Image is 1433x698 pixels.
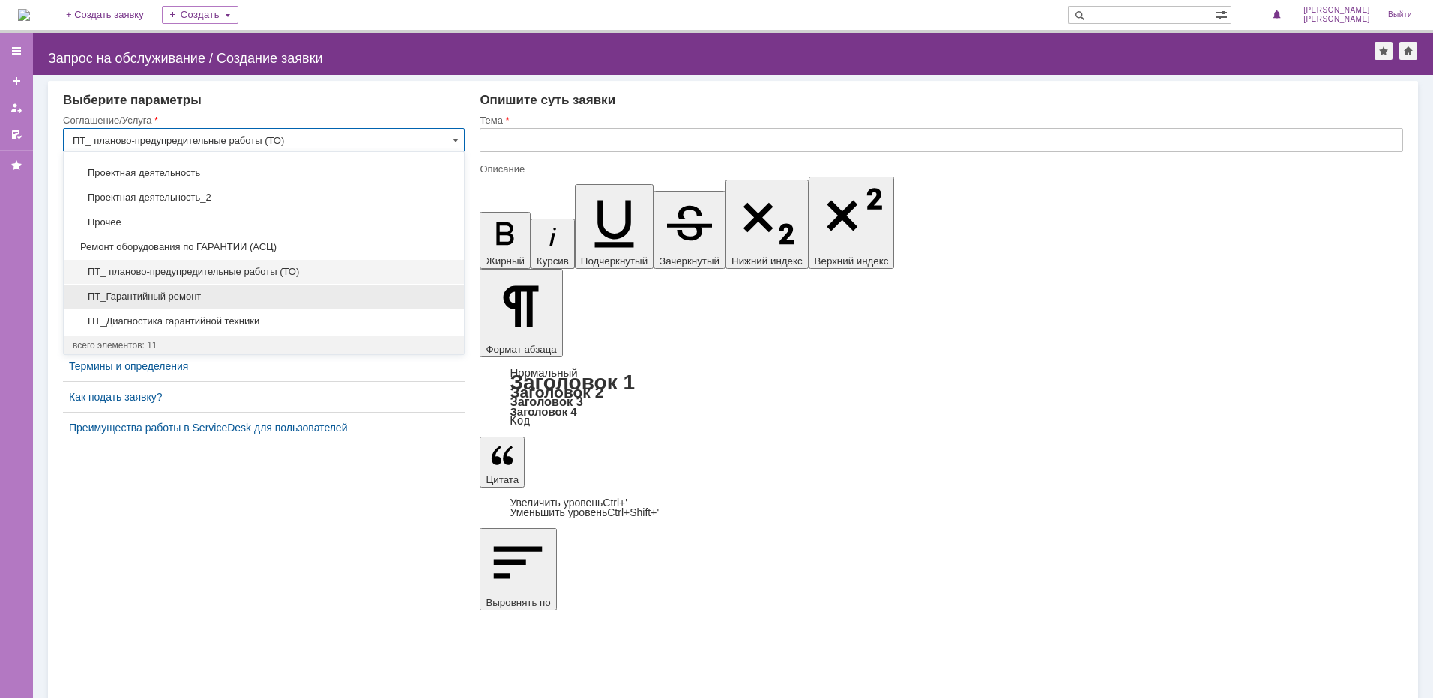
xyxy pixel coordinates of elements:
[581,255,648,267] span: Подчеркнутый
[73,216,455,228] span: Прочее
[1216,7,1231,21] span: Расширенный поиск
[486,474,519,485] span: Цитата
[809,177,895,269] button: Верхний индекс
[73,266,455,278] span: ПТ_ планово-предупредительные работы (ТО)
[510,383,603,401] a: Заголовок 2
[537,255,569,267] span: Курсив
[4,96,28,120] a: Мои заявки
[69,422,459,434] a: Преимущества работы в ServiceDesk для пользователей
[510,414,530,428] a: Код
[480,115,1400,125] div: Тема
[73,291,455,303] span: ПТ_Гарантийный ремонт
[48,51,1375,66] div: Запрос на обслуживание / Создание заявки
[18,9,30,21] a: Перейти на домашнюю страницу
[63,115,462,125] div: Соглашение/Услуга
[480,93,615,107] span: Опишите суть заявки
[575,184,654,269] button: Подчеркнутый
[162,6,238,24] div: Создать
[480,498,1403,518] div: Цитата
[73,192,455,204] span: Проектная деятельность_2
[654,191,725,269] button: Зачеркнутый
[607,506,659,518] span: Ctrl+Shift+'
[510,405,576,418] a: Заголовок 4
[1399,42,1417,60] div: Сделать домашней страницей
[660,255,719,267] span: Зачеркнутый
[1303,15,1370,24] span: [PERSON_NAME]
[69,360,459,372] a: Термины и определения
[510,366,577,379] a: Нормальный
[73,315,455,327] span: ПТ_Диагностика гарантийной техники
[486,597,550,608] span: Выровнять по
[18,9,30,21] img: logo
[815,255,889,267] span: Верхний индекс
[480,437,525,488] button: Цитата
[480,528,556,610] button: Выровнять по
[480,368,1403,426] div: Формат абзаца
[725,180,809,269] button: Нижний индекс
[486,344,556,355] span: Формат абзаца
[480,212,531,269] button: Жирный
[73,167,455,179] span: Проектная деятельность
[731,255,803,267] span: Нижний индекс
[510,395,582,408] a: Заголовок 3
[4,69,28,93] a: Создать заявку
[510,506,659,518] a: Decrease
[69,391,459,403] a: Как подать заявку?
[1303,6,1370,15] span: [PERSON_NAME]
[480,269,562,357] button: Формат абзаца
[510,371,635,394] a: Заголовок 1
[480,164,1400,174] div: Описание
[1375,42,1393,60] div: Добавить в избранное
[63,93,202,107] span: Выберите параметры
[4,123,28,147] a: Мои согласования
[73,241,455,253] span: Ремонт оборудования по ГАРАНТИИ (АСЦ)
[603,497,627,509] span: Ctrl+'
[73,339,455,351] div: всего элементов: 11
[531,219,575,269] button: Курсив
[486,255,525,267] span: Жирный
[510,497,627,509] a: Increase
